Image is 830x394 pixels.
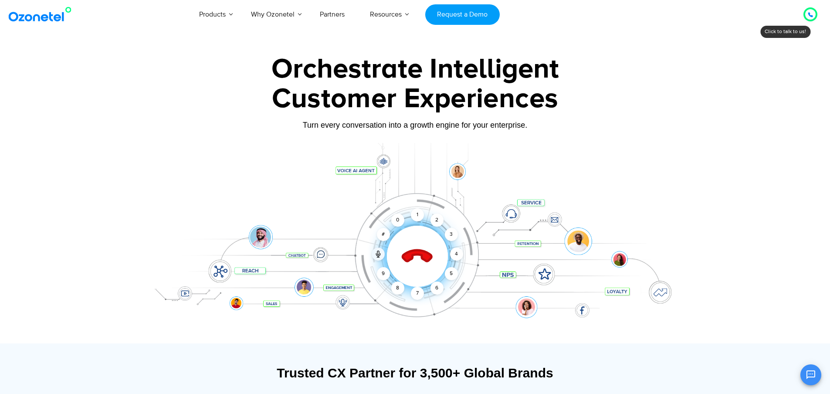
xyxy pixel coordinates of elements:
div: 6 [430,282,444,295]
div: # [377,228,390,241]
div: Trusted CX Partner for 3,500+ Global Brands [147,365,683,380]
div: 1 [411,208,424,221]
div: Turn every conversation into a growth engine for your enterprise. [143,120,688,130]
div: 2 [430,214,444,227]
div: 5 [444,267,457,280]
div: 8 [391,282,404,295]
div: 4 [450,248,463,261]
div: 9 [377,267,390,280]
div: Customer Experiences [143,78,688,120]
div: 0 [391,214,404,227]
div: Orchestrate Intelligent [143,55,688,83]
button: Open chat [800,364,821,385]
div: 7 [411,287,424,300]
div: 3 [444,228,457,241]
a: Request a Demo [425,4,500,25]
